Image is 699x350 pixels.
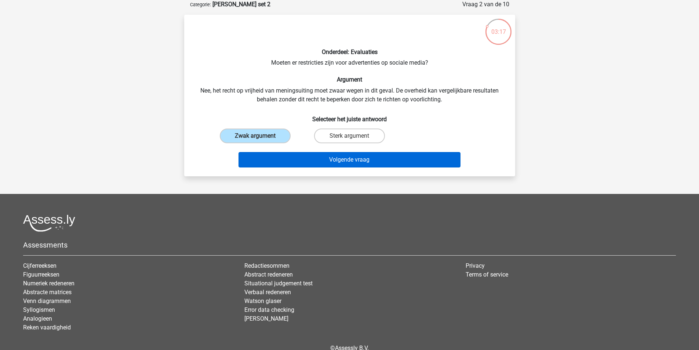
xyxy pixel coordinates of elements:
[244,271,293,278] a: Abstract redeneren
[485,18,512,36] div: 03:17
[23,306,55,313] a: Syllogismen
[466,262,485,269] a: Privacy
[244,315,288,322] a: [PERSON_NAME]
[466,271,508,278] a: Terms of service
[23,315,52,322] a: Analogieen
[23,289,72,296] a: Abstracte matrices
[244,280,313,287] a: Situational judgement test
[244,262,290,269] a: Redactiesommen
[314,129,385,143] label: Sterk argument
[244,297,281,304] a: Watson glaser
[212,1,270,8] strong: [PERSON_NAME] set 2
[23,297,71,304] a: Venn diagrammen
[220,129,291,143] label: Zwak argument
[23,214,75,232] img: Assessly logo
[23,271,59,278] a: Figuurreeksen
[23,280,74,287] a: Numeriek redeneren
[23,262,57,269] a: Cijferreeksen
[196,110,503,123] h6: Selecteer het juiste antwoord
[244,306,294,313] a: Error data checking
[190,2,211,7] small: Categorie:
[187,21,512,170] div: Moeten er restricties zijn voor advertenties op sociale media? Nee, het recht op vrijheid van men...
[196,48,503,55] h6: Onderdeel: Evaluaties
[23,324,71,331] a: Reken vaardigheid
[23,241,676,249] h5: Assessments
[239,152,460,167] button: Volgende vraag
[196,76,503,83] h6: Argument
[244,289,291,296] a: Verbaal redeneren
